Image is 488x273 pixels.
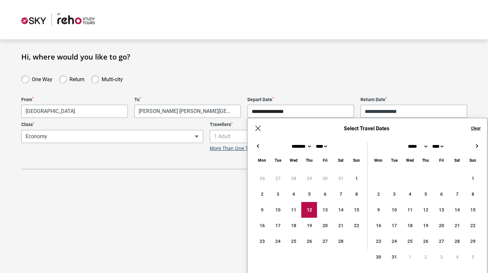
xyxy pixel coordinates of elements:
[433,233,449,249] div: 27
[370,156,386,164] div: Monday
[270,233,285,249] div: 24
[268,125,464,132] h6: Select Travel Dates
[254,202,270,218] div: 9
[254,142,262,150] button: ←
[433,186,449,202] div: 6
[449,202,465,218] div: 14
[301,218,317,233] div: 19
[465,202,480,218] div: 15
[254,233,270,249] div: 23
[386,249,402,265] div: 31
[254,186,270,202] div: 2
[402,218,418,233] div: 18
[333,171,348,186] div: 31
[254,218,270,233] div: 16
[254,171,270,186] div: 26
[402,233,418,249] div: 25
[21,97,128,102] label: From
[386,186,402,202] div: 3
[465,186,480,202] div: 8
[210,130,391,143] span: 1 Adult
[301,186,317,202] div: 5
[270,202,285,218] div: 10
[247,97,354,102] label: Depart Date
[418,202,433,218] div: 12
[402,202,418,218] div: 11
[270,156,285,164] div: Tuesday
[370,186,386,202] div: 2
[317,171,333,186] div: 30
[270,186,285,202] div: 3
[333,186,348,202] div: 7
[32,75,52,82] label: One Way
[465,156,480,164] div: Sunday
[210,130,392,143] span: 1 Adult
[471,125,480,131] button: Clear
[465,249,480,265] div: 5
[285,218,301,233] div: 18
[254,156,270,164] div: Monday
[402,156,418,164] div: Wednesday
[449,156,465,164] div: Saturday
[270,218,285,233] div: 17
[317,186,333,202] div: 6
[22,130,203,143] span: Economy
[285,233,301,249] div: 25
[333,202,348,218] div: 14
[418,233,433,249] div: 26
[370,233,386,249] div: 23
[449,249,465,265] div: 4
[449,186,465,202] div: 7
[317,233,333,249] div: 27
[210,122,392,127] label: Travellers
[134,97,241,102] label: To
[386,233,402,249] div: 24
[333,156,348,164] div: Saturday
[418,186,433,202] div: 5
[270,171,285,186] div: 27
[333,218,348,233] div: 21
[285,171,301,186] div: 28
[317,202,333,218] div: 13
[348,156,364,164] div: Sunday
[402,249,418,265] div: 1
[210,146,267,151] a: More Than One Traveller?
[465,171,480,186] div: 1
[348,186,364,202] div: 8
[386,156,402,164] div: Tuesday
[285,186,301,202] div: 4
[433,249,449,265] div: 3
[135,105,241,118] span: Santiago, Chile
[449,233,465,249] div: 28
[285,156,301,164] div: Wednesday
[465,233,480,249] div: 29
[348,218,364,233] div: 22
[348,171,364,186] div: 1
[69,75,85,82] label: Return
[418,249,433,265] div: 2
[301,202,317,218] div: 12
[433,218,449,233] div: 20
[285,202,301,218] div: 11
[465,218,480,233] div: 22
[402,186,418,202] div: 4
[386,218,402,233] div: 17
[370,218,386,233] div: 16
[21,130,203,143] span: Economy
[301,171,317,186] div: 29
[102,75,123,82] label: Multi-city
[418,156,433,164] div: Thursday
[301,233,317,249] div: 26
[433,202,449,218] div: 13
[317,218,333,233] div: 20
[433,156,449,164] div: Friday
[361,97,467,102] label: Return Date
[21,52,467,61] h1: Hi, where would you like to go?
[21,122,203,127] label: Class
[134,105,241,118] span: Santiago, Chile
[348,202,364,218] div: 15
[317,156,333,164] div: Friday
[22,105,127,118] span: Melbourne, Australia
[473,142,480,150] button: →
[333,233,348,249] div: 28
